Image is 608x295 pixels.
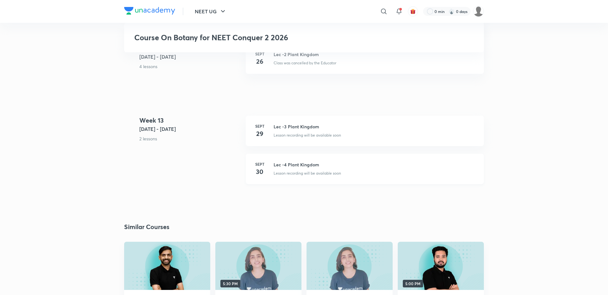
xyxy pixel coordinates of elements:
img: avatar [410,9,416,14]
img: new-thumbnail [397,241,484,290]
h5: [DATE] - [DATE] [139,53,241,61]
a: Sept30Lec -4 Plant KingdomLesson recording will be available soon [246,154,484,192]
a: Company Logo [124,7,175,16]
h4: 26 [253,57,266,66]
h3: Lec -3 Plant Kingdom [274,123,476,130]
h6: Sept [253,123,266,129]
span: 5:00 PM [403,280,423,287]
img: new-thumbnail [306,241,393,290]
p: 2 lessons [139,135,241,142]
h3: Lec -4 Plant Kingdom [274,161,476,168]
h4: 30 [253,167,266,176]
p: Class was cancelled by the Educator [274,60,336,66]
h4: Week 13 [139,116,241,125]
img: new-thumbnail [214,241,302,290]
p: Lesson recording will be available soon [274,170,341,176]
img: streak [448,8,455,15]
a: new-thumbnail5:30 PM [215,242,301,290]
a: new-thumbnail [307,242,393,290]
h6: Sept [253,51,266,57]
img: Company Logo [124,7,175,15]
p: Lesson recording will be available soon [274,132,341,138]
img: K Gautham [473,6,484,17]
span: 5:30 PM [220,280,240,287]
h5: [DATE] - [DATE] [139,125,241,133]
a: new-thumbnail5:00 PM [398,242,484,290]
h4: 29 [253,129,266,138]
button: NEET UG [191,5,231,18]
h3: Course On Botany for NEET Conquer 2 2026 [134,33,382,42]
h6: Sept [253,161,266,167]
img: new-thumbnail [123,241,211,290]
h2: Similar Courses [124,222,169,232]
button: avatar [408,6,418,16]
h3: Lec -2 Plant Kingdom [274,51,476,58]
a: Sept29Lec -3 Plant KingdomLesson recording will be available soon [246,116,484,154]
a: Sept26Lec -2 Plant KingdomClass was cancelled by the Educator [246,43,484,81]
a: new-thumbnail [124,242,210,290]
p: 4 lessons [139,63,241,70]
